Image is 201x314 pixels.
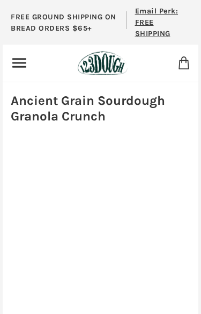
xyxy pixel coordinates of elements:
a: FREE GROUND SHIPPING ON BREAD ORDERS $65+ [3,9,127,39]
p: FREE GROUND SHIPPING ON BREAD ORDERS $65+ [11,11,119,34]
img: 123Dough Bakery [78,51,127,75]
h1: Ancient Grain Sourdough Granola Crunch [3,88,198,132]
span: Email Perk: FREE SHIPPING [135,6,178,38]
nav: Primary [11,54,28,72]
a: Email Perk: FREE SHIPPING [127,3,198,45]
